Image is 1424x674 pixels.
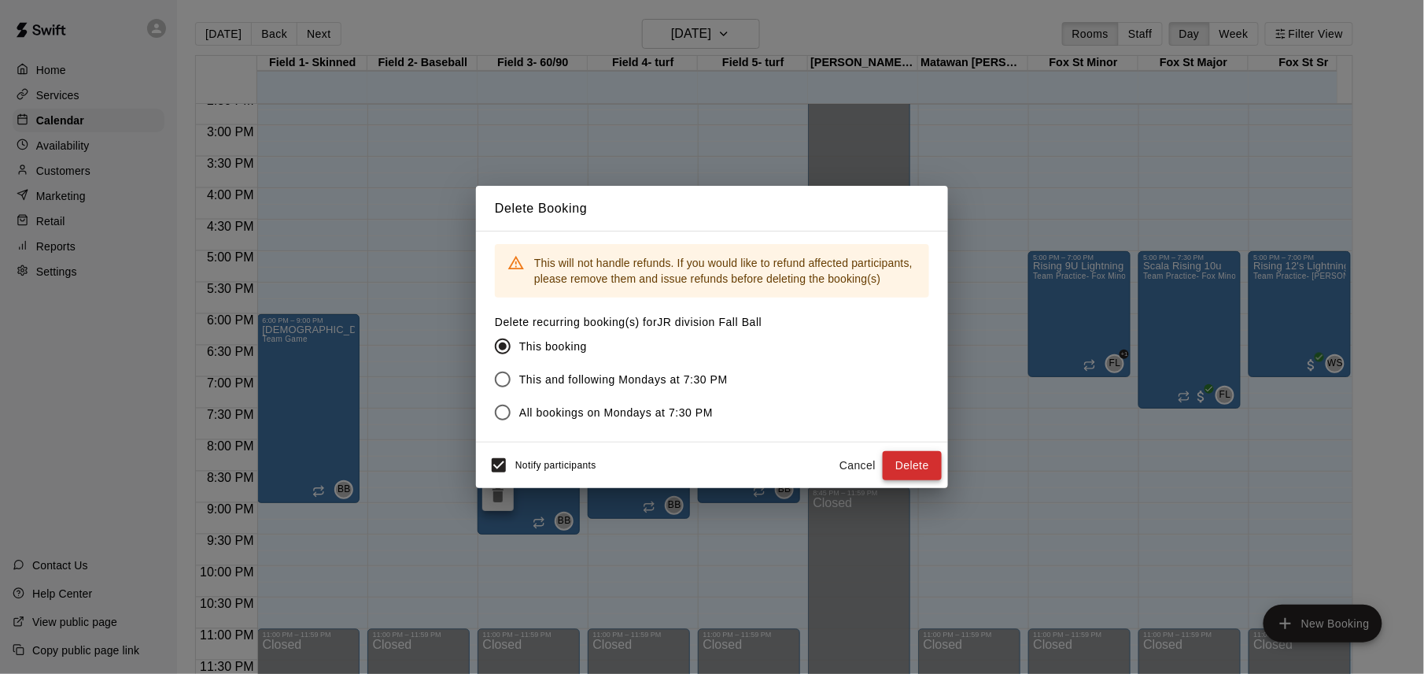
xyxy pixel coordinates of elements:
span: This and following Mondays at 7:30 PM [519,372,728,388]
button: Cancel [832,451,883,480]
span: All bookings on Mondays at 7:30 PM [519,405,713,421]
span: This booking [519,339,587,355]
h2: Delete Booking [476,186,948,231]
div: This will not handle refunds. If you would like to refund affected participants, please remove th... [534,249,917,293]
button: Delete [883,451,942,480]
label: Delete recurring booking(s) for JR division Fall Ball [495,314,762,330]
span: Notify participants [515,461,596,472]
